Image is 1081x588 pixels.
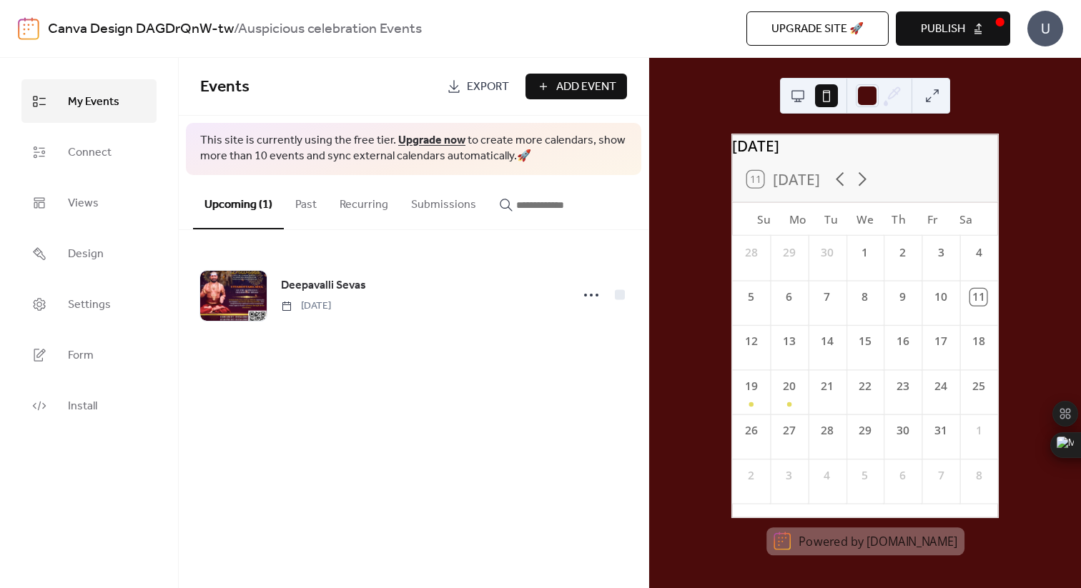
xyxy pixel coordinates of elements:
[68,395,97,417] span: Install
[781,378,797,394] div: 20
[781,467,797,484] div: 3
[200,133,627,165] span: This site is currently using the free tier. to create more calendars, show more than 10 events an...
[971,422,987,439] div: 1
[732,134,998,156] div: [DATE]
[971,244,987,261] div: 4
[819,467,835,484] div: 4
[882,202,916,236] div: Th
[894,244,911,261] div: 2
[857,334,873,350] div: 15
[819,289,835,305] div: 7
[814,202,848,236] div: Tu
[933,467,949,484] div: 7
[743,334,759,350] div: 12
[743,244,759,261] div: 28
[781,289,797,305] div: 6
[18,17,39,40] img: logo
[933,289,949,305] div: 10
[21,130,157,174] a: Connect
[68,344,94,367] span: Form
[819,244,835,261] div: 30
[200,71,250,103] span: Events
[971,334,987,350] div: 18
[21,181,157,224] a: Views
[743,378,759,394] div: 19
[238,16,422,43] b: Auspicious celebration Events
[781,244,797,261] div: 29
[234,16,238,43] b: /
[193,175,284,229] button: Upcoming (1)
[400,175,488,228] button: Submissions
[68,91,119,113] span: My Events
[747,202,781,236] div: Su
[867,533,957,549] a: [DOMAIN_NAME]
[921,21,965,38] span: Publish
[894,334,911,350] div: 16
[933,378,949,394] div: 24
[781,334,797,350] div: 13
[68,294,111,316] span: Settings
[556,79,616,96] span: Add Event
[771,21,864,38] span: Upgrade site 🚀
[857,289,873,305] div: 8
[68,192,99,214] span: Views
[21,333,157,377] a: Form
[525,74,627,99] button: Add Event
[68,243,104,265] span: Design
[328,175,400,228] button: Recurring
[819,334,835,350] div: 14
[21,231,157,275] a: Design
[857,467,873,484] div: 5
[743,422,759,439] div: 26
[68,141,112,164] span: Connect
[21,384,157,427] a: Install
[894,467,911,484] div: 6
[933,334,949,350] div: 17
[21,282,157,326] a: Settings
[971,467,987,484] div: 8
[933,422,949,439] div: 31
[916,202,949,236] div: Fr
[781,422,797,439] div: 27
[857,378,873,394] div: 22
[971,378,987,394] div: 25
[1027,11,1063,46] div: U
[281,299,331,314] span: [DATE]
[743,467,759,484] div: 2
[281,276,366,295] a: Deepavalli Sevas
[436,74,520,99] a: Export
[857,422,873,439] div: 29
[971,289,987,305] div: 11
[743,289,759,305] div: 5
[857,244,873,261] div: 1
[21,79,157,123] a: My Events
[848,202,882,236] div: We
[819,378,835,394] div: 21
[799,533,957,549] div: Powered by
[284,175,328,228] button: Past
[894,378,911,394] div: 23
[781,202,814,236] div: Mo
[819,422,835,439] div: 28
[746,11,889,46] button: Upgrade site 🚀
[933,244,949,261] div: 3
[894,289,911,305] div: 9
[48,16,234,43] a: Canva Design DAGDrQnW-tw
[467,79,509,96] span: Export
[949,202,983,236] div: Sa
[896,11,1010,46] button: Publish
[894,422,911,439] div: 30
[398,129,465,151] a: Upgrade now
